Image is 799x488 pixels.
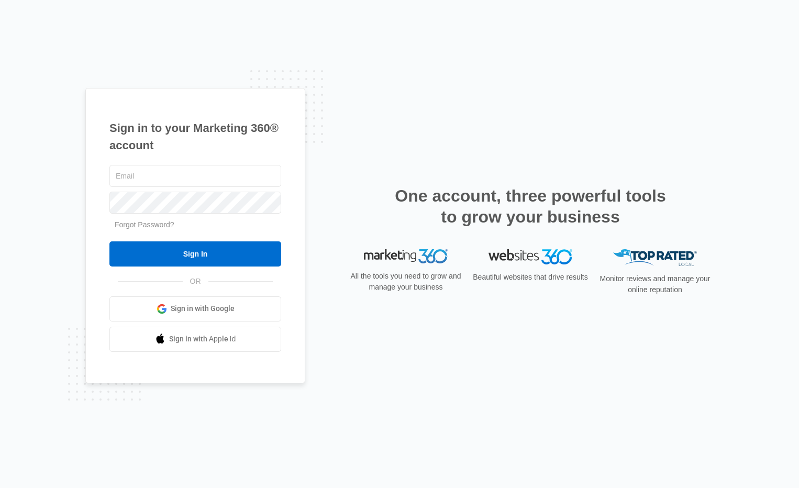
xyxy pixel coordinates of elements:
[347,271,464,293] p: All the tools you need to grow and manage your business
[489,249,572,264] img: Websites 360
[115,220,174,229] a: Forgot Password?
[183,276,208,287] span: OR
[109,327,281,352] a: Sign in with Apple Id
[109,119,281,154] h1: Sign in to your Marketing 360® account
[364,249,448,264] img: Marketing 360
[109,296,281,321] a: Sign in with Google
[109,241,281,267] input: Sign In
[472,272,589,283] p: Beautiful websites that drive results
[171,303,235,314] span: Sign in with Google
[392,185,669,227] h2: One account, three powerful tools to grow your business
[169,334,236,345] span: Sign in with Apple Id
[109,165,281,187] input: Email
[596,273,714,295] p: Monitor reviews and manage your online reputation
[613,249,697,267] img: Top Rated Local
